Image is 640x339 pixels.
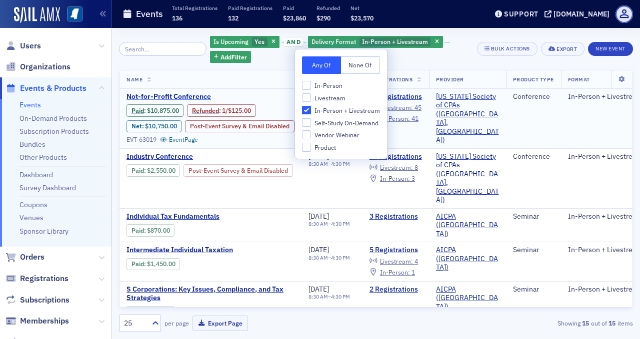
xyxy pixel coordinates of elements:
[607,319,617,328] strong: 15
[172,14,182,22] span: 136
[553,9,609,18] div: [DOMAIN_NAME]
[185,120,294,132] div: Post-Event Survey
[5,83,86,94] a: Events & Products
[126,92,294,101] span: Not-for-Profit Conference
[67,6,82,22] img: SailAMX
[350,14,373,22] span: $23,570
[228,107,251,114] span: $125.00
[314,143,336,152] span: Product
[192,316,248,331] button: Export Page
[436,152,499,205] span: Mississippi Society of CPAs (Ridgeland, MS)
[302,143,380,152] label: Product
[362,37,428,45] span: In-Person + Livestream
[220,52,247,61] span: Add Filter
[308,161,350,167] div: –
[302,81,311,90] input: In-Person
[369,152,422,161] a: 11 Registrations
[5,295,69,306] a: Subscriptions
[126,164,180,176] div: Paid: 13 - $255000
[19,153,67,162] a: Other Products
[308,221,350,227] div: –
[302,130,311,139] input: Vendor Webinar
[369,164,418,172] a: Livestream: 8
[19,200,47,209] a: Coupons
[308,293,328,300] time: 8:30 AM
[308,245,329,254] span: [DATE]
[126,120,181,132] div: Net: $1075000
[436,285,499,312] span: AICPA (Durham)
[126,212,294,221] a: Individual Tax Fundamentals
[5,316,69,327] a: Memberships
[302,118,311,127] input: Self-Study On-Demand
[131,122,145,130] span: Net :
[302,143,311,152] input: Product
[541,42,584,56] button: Export
[369,175,415,183] a: In-Person: 3
[513,152,554,161] div: Conference
[302,106,311,115] input: In-Person + Livestream
[20,61,70,72] span: Organizations
[164,319,189,328] label: per page
[14,7,60,23] img: SailAMX
[436,212,499,239] span: AICPA (Durham)
[126,136,156,143] div: EVT-63019
[228,14,238,22] span: 132
[213,37,248,45] span: Is Upcoming
[183,164,293,176] div: Post-Event Survey
[436,212,499,239] a: AICPA ([GEOGRAPHIC_DATA])
[316,4,340,11] p: Refunded
[131,167,147,174] span: :
[126,258,180,270] div: Paid: 6 - $145000
[126,224,174,236] div: Paid: 4 - $87000
[369,268,415,276] a: In-Person: 1
[302,93,380,102] label: Livestream
[588,43,633,52] a: New Event
[436,92,499,145] span: Mississippi Society of CPAs (Ridgeland, MS)
[283,4,306,11] p: Paid
[468,319,633,328] div: Showing out of items
[308,36,443,48] div: In-Person + Livestream
[126,306,174,318] div: Paid: 4 - $58000
[308,285,329,294] span: [DATE]
[126,152,294,161] a: Industry Conference
[314,81,342,90] span: In-Person
[331,293,350,300] time: 4:30 PM
[20,252,44,263] span: Orders
[119,42,206,56] input: Search…
[580,319,591,328] strong: 15
[19,127,89,136] a: Subscription Products
[147,260,175,268] span: $1,450.00
[380,257,413,265] span: Livestream :
[504,9,538,18] div: Support
[436,246,499,272] span: AICPA (Durham)
[20,295,69,306] span: Subscriptions
[436,246,499,272] a: AICPA ([GEOGRAPHIC_DATA])
[302,106,380,115] label: In-Person + Livestream
[20,83,86,94] span: Events & Products
[380,103,413,111] span: Livestream :
[308,220,328,227] time: 8:30 AM
[131,107,147,114] span: :
[5,273,68,284] a: Registrations
[19,114,87,123] a: On-Demand Products
[331,220,350,227] time: 4:30 PM
[147,167,175,174] span: $2,550.00
[160,136,198,143] a: EventPage
[568,76,590,83] span: Format
[350,4,373,11] p: Net
[477,42,537,56] button: Bulk Actions
[436,285,499,312] a: AICPA ([GEOGRAPHIC_DATA])
[411,174,415,182] span: 3
[19,140,45,149] a: Bundles
[19,227,68,236] a: Sponsor Library
[369,246,422,255] a: 5 Registrations
[314,106,380,115] span: In-Person + Livestream
[5,40,41,51] a: Users
[414,163,418,171] span: 8
[126,246,294,255] span: Intermediate Individual Taxation
[126,285,294,303] a: S Corporations: Key Issues, Compliance, and Tax Strategies
[369,285,422,294] a: 2 Registrations
[308,212,329,221] span: [DATE]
